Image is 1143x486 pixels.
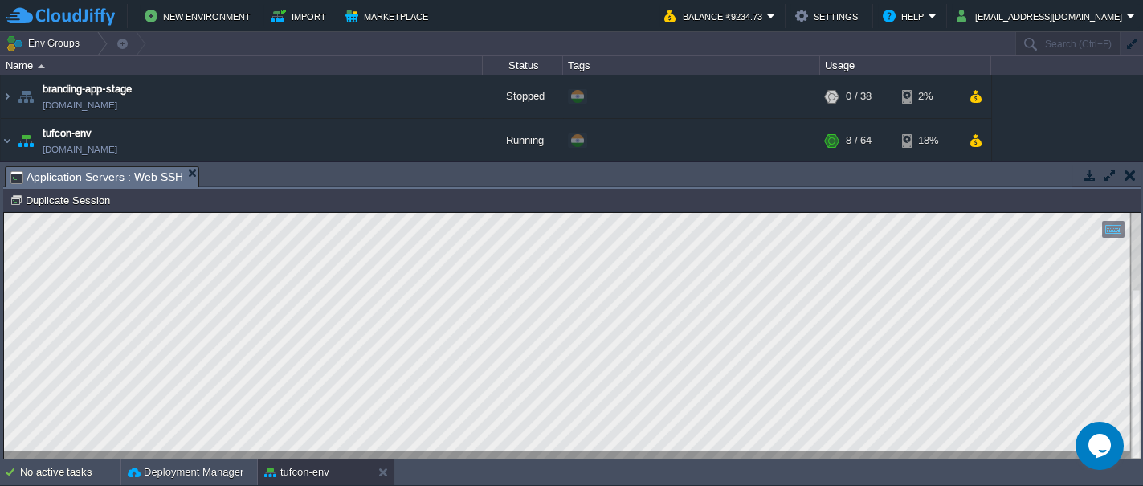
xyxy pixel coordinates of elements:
[821,56,990,75] div: Usage
[664,6,767,26] button: Balance ₹9234.73
[846,119,872,162] div: 8 / 64
[43,81,132,97] a: branding-app-stage
[1076,422,1127,470] iframe: chat widget
[38,64,45,68] img: AMDAwAAAACH5BAEAAAAALAAAAAABAAEAAAICRAEAOw==
[43,125,92,141] a: tufcon-env
[10,167,183,187] span: Application Servers : Web SSH
[264,464,329,480] button: tufcon-env
[957,6,1127,26] button: [EMAIL_ADDRESS][DOMAIN_NAME]
[345,6,433,26] button: Marketplace
[1,75,14,118] img: AMDAwAAAACH5BAEAAAAALAAAAAABAAEAAAICRAEAOw==
[43,141,117,157] a: [DOMAIN_NAME]
[902,75,954,118] div: 2%
[2,56,482,75] div: Name
[10,193,115,207] button: Duplicate Session
[902,119,954,162] div: 18%
[1,119,14,162] img: AMDAwAAAACH5BAEAAAAALAAAAAABAAEAAAICRAEAOw==
[6,32,85,55] button: Env Groups
[43,97,117,113] a: [DOMAIN_NAME]
[20,459,120,485] div: No active tasks
[128,464,243,480] button: Deployment Manager
[14,75,37,118] img: AMDAwAAAACH5BAEAAAAALAAAAAABAAEAAAICRAEAOw==
[6,6,115,27] img: CloudJiffy
[846,75,872,118] div: 0 / 38
[564,56,819,75] div: Tags
[795,6,863,26] button: Settings
[145,6,255,26] button: New Environment
[484,56,562,75] div: Status
[14,119,37,162] img: AMDAwAAAACH5BAEAAAAALAAAAAABAAEAAAICRAEAOw==
[483,119,563,162] div: Running
[271,6,331,26] button: Import
[883,6,929,26] button: Help
[483,75,563,118] div: Stopped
